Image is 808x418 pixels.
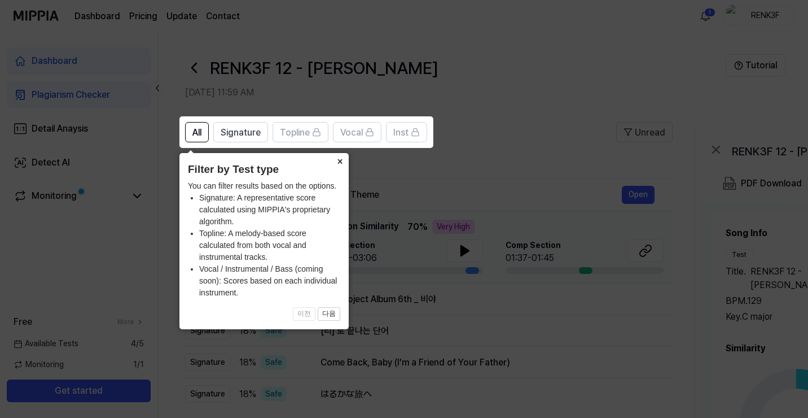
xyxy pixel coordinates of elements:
span: Vocal [340,126,363,140]
div: You can filter results based on the options. [188,180,340,299]
span: All [192,126,201,140]
li: Topline: A melody-based score calculated from both vocal and instrumental tracks. [199,228,340,263]
span: Topline [280,126,310,140]
button: All [185,122,209,142]
button: Topline [273,122,328,142]
button: Vocal [333,122,381,142]
li: Vocal / Instrumental / Bass (coming soon): Scores based on each individual instrument. [199,263,340,299]
button: 다음 [318,307,340,321]
span: Signature [221,126,261,140]
button: Close [331,153,349,169]
button: Inst [386,122,427,142]
button: Signature [213,122,268,142]
span: Inst [393,126,409,140]
header: Filter by Test type [188,162,340,178]
li: Signature: A representative score calculated using MIPPIA's proprietary algorithm. [199,192,340,228]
